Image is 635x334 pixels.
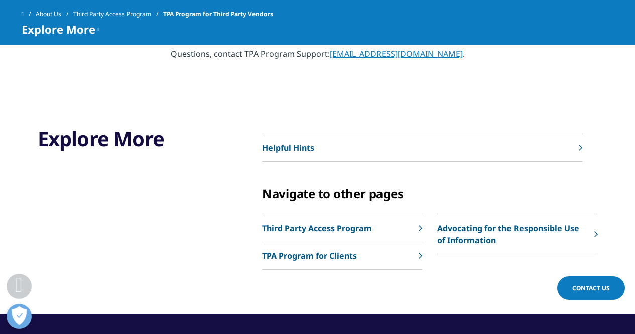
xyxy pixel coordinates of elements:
[163,5,273,23] span: TPA Program for Third Party Vendors
[262,222,372,234] p: Third Party Access Program
[262,134,583,162] a: Helpful Hints
[73,5,163,23] a: Third Party Access Program
[557,276,625,300] a: Contact Us
[36,5,73,23] a: About Us
[262,142,314,154] p: Helpful Hints
[121,48,514,66] p: Questions, contact TPA Program Support: .
[572,284,610,292] span: Contact Us
[262,242,422,270] a: TPA Program for Clients
[262,186,598,201] div: Navigate to other pages
[262,250,357,262] p: TPA Program for Clients
[38,126,205,151] h3: Explore More
[7,304,32,329] button: Open Preferences
[437,222,589,246] p: Advocating for the Responsible Use of Information
[330,48,463,59] a: [EMAIL_ADDRESS][DOMAIN_NAME]
[262,214,422,242] a: Third Party Access Program
[22,23,95,35] span: Explore More
[437,214,597,254] a: Advocating for the Responsible Use of Information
